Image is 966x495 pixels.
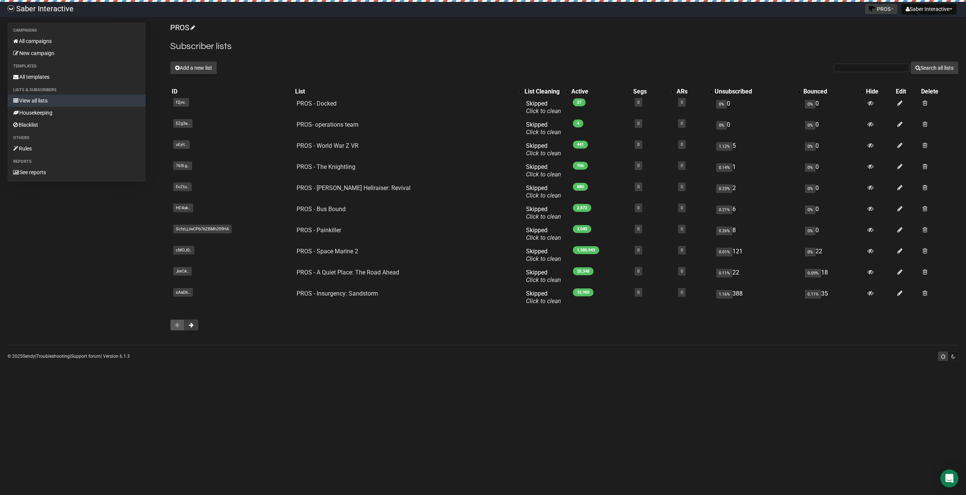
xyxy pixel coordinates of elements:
a: Click to clean [526,171,561,178]
span: 1.16% [716,290,732,299]
a: Click to clean [526,129,561,136]
img: ec1bccd4d48495f5e7d53d9a520ba7e5 [8,5,14,12]
span: 0% [805,163,815,172]
button: Search all lists [911,61,958,74]
th: Bounced: No sort applied, activate to apply an ascending sort [802,86,864,97]
a: Click to clean [526,297,561,305]
a: Click to clean [526,255,561,262]
a: 0 [637,205,640,210]
div: List [295,88,515,95]
th: Hide: No sort applied, sorting is disabled [864,86,894,97]
span: uEyit.. [173,140,190,149]
td: 8 [713,224,802,245]
div: Unsubscribed [715,88,794,95]
a: Sendy [23,354,35,359]
span: 1,580,943 [573,246,599,254]
a: 0 [681,100,683,105]
a: All campaigns [8,35,146,47]
a: Rules [8,143,146,155]
td: 22 [713,266,802,287]
div: Segs [633,88,668,95]
th: ARs: No sort applied, activate to apply an ascending sort [675,86,713,97]
a: PROS - Bus Bound [297,205,346,213]
span: 0.09% [805,269,821,277]
li: Reports [8,157,146,166]
span: sAaD6.. [173,288,193,297]
td: 0 [802,224,864,245]
div: Delete [921,88,957,95]
a: 0 [637,248,640,253]
td: 0 [802,118,864,139]
div: Open Intercom Messenger [940,469,958,487]
a: 0 [681,290,683,295]
p: © 2025 | | | Version 6.1.3 [8,352,130,360]
th: Unsubscribed: No sort applied, activate to apply an ascending sort [713,86,802,97]
td: 5 [713,139,802,160]
span: f2jvv.. [173,98,189,107]
td: 0 [802,181,864,202]
h2: Subscriber lists [170,40,958,53]
span: JieCA.. [173,267,192,276]
a: 0 [681,184,683,189]
span: 1.12% [716,142,732,151]
td: 0 [802,97,864,118]
span: 0.26% [716,227,732,235]
button: Add a new list [170,61,217,74]
span: cMOJ0.. [173,246,194,254]
span: EcZtu.. [173,182,192,191]
li: Templates [8,62,146,71]
span: 0% [805,248,815,256]
a: Click to clean [526,107,561,115]
a: 0 [681,269,683,274]
th: Segs: No sort applied, activate to apply an ascending sort [632,86,675,97]
a: PROS [170,23,194,32]
span: 880 [573,183,588,191]
span: EZg3a.. [173,119,192,128]
a: PROS- operations team [297,121,358,128]
td: 35 [802,287,864,308]
a: 0 [637,100,640,105]
span: 0% [716,121,727,130]
span: HC4uk.. [173,204,193,212]
td: 0 [802,160,864,181]
span: 4 [573,120,583,127]
div: ARs [677,88,706,95]
th: ID: No sort applied, sorting is disabled [170,86,294,97]
div: ID [172,88,292,95]
td: 0 [802,202,864,224]
a: Click to clean [526,192,561,199]
span: Skipped [526,227,561,241]
button: PROS [865,4,898,14]
span: 0% [805,121,815,130]
span: 0.23% [716,184,732,193]
a: Click to clean [526,234,561,241]
span: 2,872 [573,204,591,212]
a: Blacklist [8,119,146,131]
span: ScfsLjJwCPb76ZBMh259HA [173,225,232,233]
span: 0% [805,100,815,109]
a: 0 [681,205,683,210]
a: 0 [637,184,640,189]
a: 0 [637,121,640,126]
span: 0% [805,184,815,193]
a: PROS - Docked [297,100,337,107]
span: 0.21% [716,205,732,214]
td: 1 [713,160,802,181]
span: 0% [805,205,815,214]
td: 18 [802,266,864,287]
a: See reports [8,166,146,178]
span: 0% [805,142,815,151]
span: 0.01% [716,248,732,256]
a: 0 [637,163,640,168]
span: 0% [805,227,815,235]
span: Skipped [526,100,561,115]
span: 27 [573,98,586,106]
div: Bounced [803,88,857,95]
a: Troubleshooting [36,354,70,359]
a: View all lists [8,95,146,107]
span: Skipped [526,142,561,157]
a: PROS - Insurgency: Sandstorm [297,290,378,297]
li: Others [8,133,146,143]
span: Skipped [526,290,561,305]
a: 0 [681,248,683,253]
